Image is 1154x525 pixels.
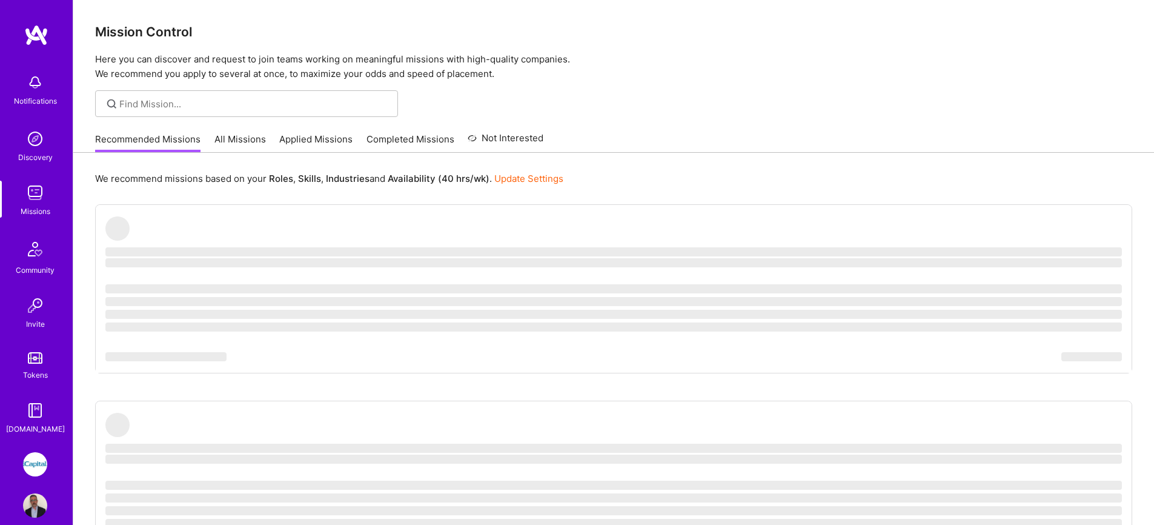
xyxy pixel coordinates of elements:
img: Community [21,235,50,264]
div: Community [16,264,55,276]
i: icon SearchGrey [105,97,119,111]
div: [DOMAIN_NAME] [6,423,65,435]
img: bell [23,70,47,95]
div: Invite [26,318,45,330]
a: Update Settings [494,173,563,184]
div: Tokens [23,369,48,381]
img: guide book [23,398,47,423]
img: teamwork [23,181,47,205]
a: Applied Missions [279,133,353,153]
img: discovery [23,127,47,151]
a: iCapital: Building an Alternative Investment Marketplace [20,452,50,477]
a: Completed Missions [366,133,454,153]
p: Here you can discover and request to join teams working on meaningful missions with high-quality ... [95,52,1132,81]
img: Invite [23,293,47,318]
a: Recommended Missions [95,133,201,153]
div: Discovery [18,151,53,164]
img: logo [24,24,48,46]
img: iCapital: Building an Alternative Investment Marketplace [23,452,47,477]
b: Roles [269,173,293,184]
a: User Avatar [20,493,50,518]
b: Industries [326,173,370,184]
p: We recommend missions based on your , , and . [95,172,563,185]
img: tokens [28,352,42,364]
b: Skills [298,173,321,184]
input: Find Mission... [119,98,389,110]
img: User Avatar [23,493,47,518]
div: Missions [21,205,50,218]
div: Notifications [14,95,57,107]
a: All Missions [214,133,266,153]
a: Not Interested [468,131,543,153]
b: Availability (40 hrs/wk) [388,173,489,184]
h3: Mission Control [95,24,1132,39]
